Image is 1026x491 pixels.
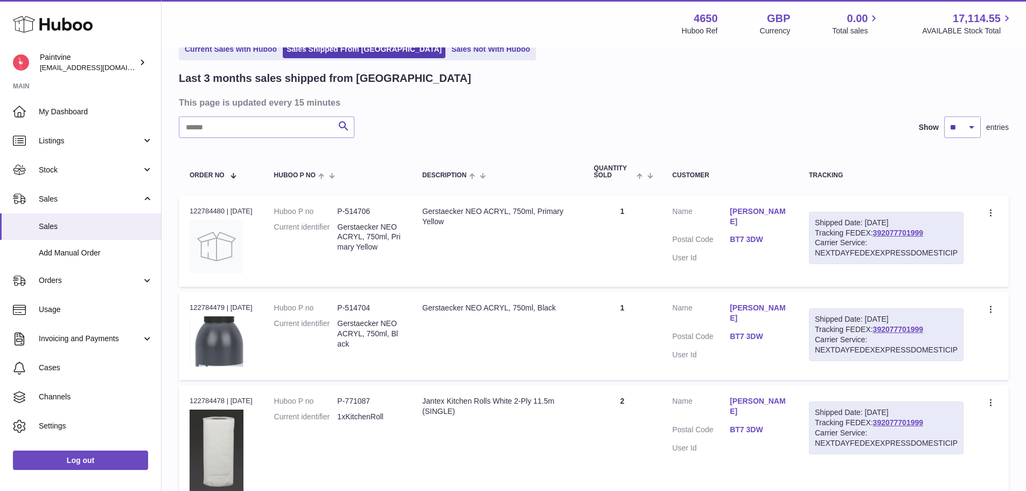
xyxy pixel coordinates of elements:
dt: Current identifier [274,319,338,349]
div: Jantex Kitchen Rolls White 2-Ply 11.5m (SINGLE) [422,396,573,417]
td: 1 [583,292,662,380]
span: AVAILABLE Stock Total [922,26,1013,36]
a: 392077701999 [873,418,923,427]
span: Listings [39,136,142,146]
div: Shipped Date: [DATE] [815,407,958,418]
span: Settings [39,421,153,431]
span: Channels [39,392,153,402]
dt: Huboo P no [274,303,338,313]
a: 392077701999 [873,325,923,334]
div: Paintvine [40,52,137,73]
a: Current Sales with Huboo [181,40,281,58]
span: Stock [39,165,142,175]
a: BT7 3DW [730,234,787,245]
a: [PERSON_NAME] [730,303,787,323]
td: 1 [583,196,662,287]
a: BT7 3DW [730,331,787,342]
span: My Dashboard [39,107,153,117]
dt: Postal Code [672,331,730,344]
a: [PERSON_NAME] [730,396,787,417]
span: Quantity Sold [594,165,634,179]
dt: Huboo P no [274,396,338,406]
span: Order No [190,172,225,179]
div: 122784479 | [DATE] [190,303,253,313]
dd: Gerstaecker NEO ACRYL, 750ml, Primary Yellow [337,222,401,253]
dt: Current identifier [274,222,338,253]
dt: Postal Code [672,425,730,438]
a: 392077701999 [873,229,923,237]
div: Gerstaecker NEO ACRYL, 750ml, Black [422,303,573,313]
a: Sales Not With Huboo [448,40,534,58]
div: Gerstaecker NEO ACRYL, 750ml, Primary Yellow [422,206,573,227]
span: entries [986,122,1009,133]
span: Usage [39,305,153,315]
dt: Huboo P no [274,206,338,217]
span: Total sales [832,26,880,36]
span: Sales [39,194,142,204]
dd: P-514706 [337,206,401,217]
a: 17,114.55 AVAILABLE Stock Total [922,11,1013,36]
div: Carrier Service: NEXTDAYFEDEXEXPRESSDOMESTICIP [815,335,958,355]
h2: Last 3 months sales shipped from [GEOGRAPHIC_DATA] [179,71,471,86]
span: Huboo P no [274,172,316,179]
div: Carrier Service: NEXTDAYFEDEXEXPRESSDOMESTICIP [815,238,958,258]
div: 122784480 | [DATE] [190,206,253,216]
dd: 1xKitchenRoll [337,412,401,422]
div: Carrier Service: NEXTDAYFEDEXEXPRESSDOMESTICIP [815,428,958,448]
strong: GBP [767,11,790,26]
a: BT7 3DW [730,425,787,435]
span: 0.00 [847,11,868,26]
span: Orders [39,275,142,286]
dt: Name [672,206,730,230]
div: 122784478 | [DATE] [190,396,253,406]
dt: User Id [672,253,730,263]
span: Sales [39,222,153,232]
div: Tracking FEDEX: [809,212,964,265]
dt: Current identifier [274,412,338,422]
h3: This page is updated every 15 minutes [179,96,1006,108]
div: Tracking FEDEX: [809,402,964,454]
a: Sales Shipped From [GEOGRAPHIC_DATA] [283,40,445,58]
dd: P-514704 [337,303,401,313]
div: Shipped Date: [DATE] [815,218,958,228]
a: Log out [13,451,148,470]
div: Shipped Date: [DATE] [815,314,958,324]
dt: Name [672,396,730,419]
label: Show [919,122,939,133]
div: Customer [672,172,787,179]
dd: P-771087 [337,396,401,406]
dt: Name [672,303,730,326]
span: Description [422,172,466,179]
span: [EMAIL_ADDRESS][DOMAIN_NAME] [40,63,158,72]
span: Invoicing and Payments [39,334,142,344]
span: 17,114.55 [953,11,1001,26]
dt: User Id [672,350,730,360]
span: Add Manual Order [39,248,153,258]
div: Tracking [809,172,964,179]
strong: 4650 [694,11,718,26]
img: euan@paintvine.co.uk [13,54,29,71]
div: Currency [760,26,791,36]
img: no-photo.jpg [190,219,243,273]
dt: User Id [672,443,730,453]
div: Tracking FEDEX: [809,308,964,361]
span: Cases [39,363,153,373]
dd: Gerstaecker NEO ACRYL, 750ml, Black [337,319,401,349]
a: 0.00 Total sales [832,11,880,36]
img: 1664822947.png [190,316,243,367]
a: [PERSON_NAME] [730,206,787,227]
div: Huboo Ref [682,26,718,36]
dt: Postal Code [672,234,730,247]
